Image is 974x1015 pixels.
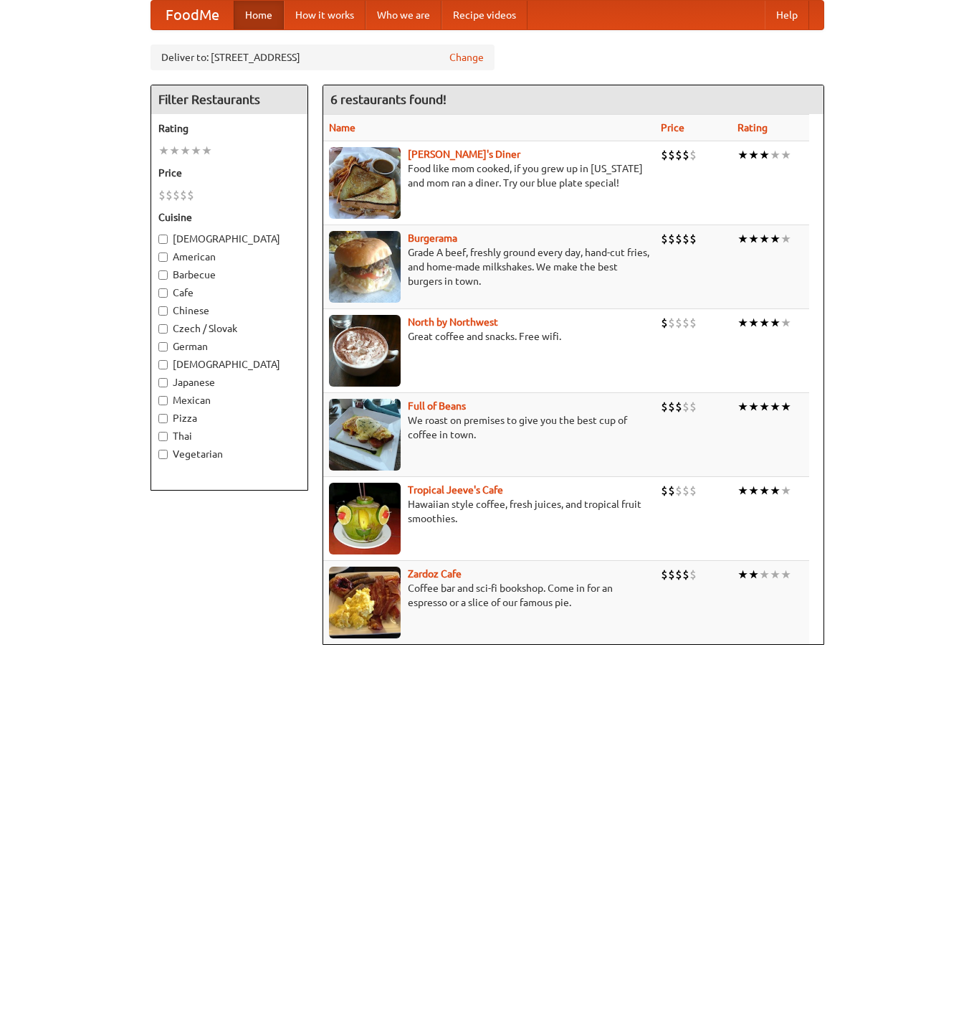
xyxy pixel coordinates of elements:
[158,396,168,405] input: Mexican
[158,210,300,225] h5: Cuisine
[689,147,697,163] li: $
[675,399,682,415] li: $
[661,567,668,582] li: $
[780,567,791,582] li: ★
[682,315,689,331] li: $
[668,315,675,331] li: $
[661,315,668,331] li: $
[770,483,780,499] li: ★
[284,1,366,29] a: How it works
[689,399,697,415] li: $
[780,315,791,331] li: ★
[329,483,401,554] img: jeeves.jpg
[682,567,689,582] li: $
[780,483,791,499] li: ★
[748,483,759,499] li: ★
[158,375,300,390] label: Japanese
[329,231,401,303] img: burgerama.jpg
[408,148,520,160] a: [PERSON_NAME]'s Diner
[329,567,401,638] img: zardoz.jpg
[408,400,466,412] a: Full of Beans
[158,447,300,461] label: Vegetarian
[689,483,697,499] li: $
[668,483,675,499] li: $
[158,450,168,459] input: Vegetarian
[158,321,300,336] label: Czech / Slovak
[166,187,173,203] li: $
[366,1,441,29] a: Who we are
[737,315,748,331] li: ★
[675,147,682,163] li: $
[151,44,495,70] div: Deliver to: [STREET_ADDRESS]
[748,399,759,415] li: ★
[689,231,697,247] li: $
[759,315,770,331] li: ★
[158,411,300,425] label: Pizza
[668,231,675,247] li: $
[158,285,300,300] label: Cafe
[329,399,401,471] img: beans.jpg
[329,329,649,344] p: Great coffee and snacks. Free wifi.
[748,315,759,331] li: ★
[180,143,191,159] li: ★
[441,1,527,29] a: Recipe videos
[675,231,682,247] li: $
[737,483,748,499] li: ★
[668,567,675,582] li: $
[661,231,668,247] li: $
[158,270,168,280] input: Barbecue
[151,85,307,114] h4: Filter Restaurants
[329,161,649,190] p: Food like mom cooked, if you grew up in [US_STATE] and mom ran a diner. Try our blue plate special!
[770,231,780,247] li: ★
[329,147,401,219] img: sallys.jpg
[173,187,180,203] li: $
[668,399,675,415] li: $
[682,231,689,247] li: $
[759,483,770,499] li: ★
[158,166,300,180] h5: Price
[449,50,484,65] a: Change
[689,567,697,582] li: $
[329,245,649,288] p: Grade A beef, freshly ground every day, hand-cut fries, and home-made milkshakes. We make the bes...
[158,143,169,159] li: ★
[330,93,447,106] ng-pluralize: 6 restaurants found!
[737,399,748,415] li: ★
[169,143,180,159] li: ★
[158,288,168,298] input: Cafe
[759,399,770,415] li: ★
[158,339,300,354] label: German
[675,315,682,331] li: $
[180,187,187,203] li: $
[201,143,212,159] li: ★
[158,432,168,441] input: Thai
[158,187,166,203] li: $
[748,567,759,582] li: ★
[158,250,300,264] label: American
[329,122,355,133] a: Name
[234,1,284,29] a: Home
[770,147,780,163] li: ★
[675,567,682,582] li: $
[329,581,649,610] p: Coffee bar and sci-fi bookshop. Come in for an espresso or a slice of our famous pie.
[408,568,462,580] a: Zardoz Cafe
[158,360,168,369] input: [DEMOGRAPHIC_DATA]
[158,429,300,443] label: Thai
[191,143,201,159] li: ★
[770,315,780,331] li: ★
[759,567,770,582] li: ★
[408,316,498,328] b: North by Northwest
[661,399,668,415] li: $
[661,147,668,163] li: $
[661,483,668,499] li: $
[329,413,649,442] p: We roast on premises to give you the best cup of coffee in town.
[158,357,300,372] label: [DEMOGRAPHIC_DATA]
[682,483,689,499] li: $
[765,1,809,29] a: Help
[675,483,682,499] li: $
[187,187,194,203] li: $
[748,147,759,163] li: ★
[780,399,791,415] li: ★
[329,315,401,387] img: north.jpg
